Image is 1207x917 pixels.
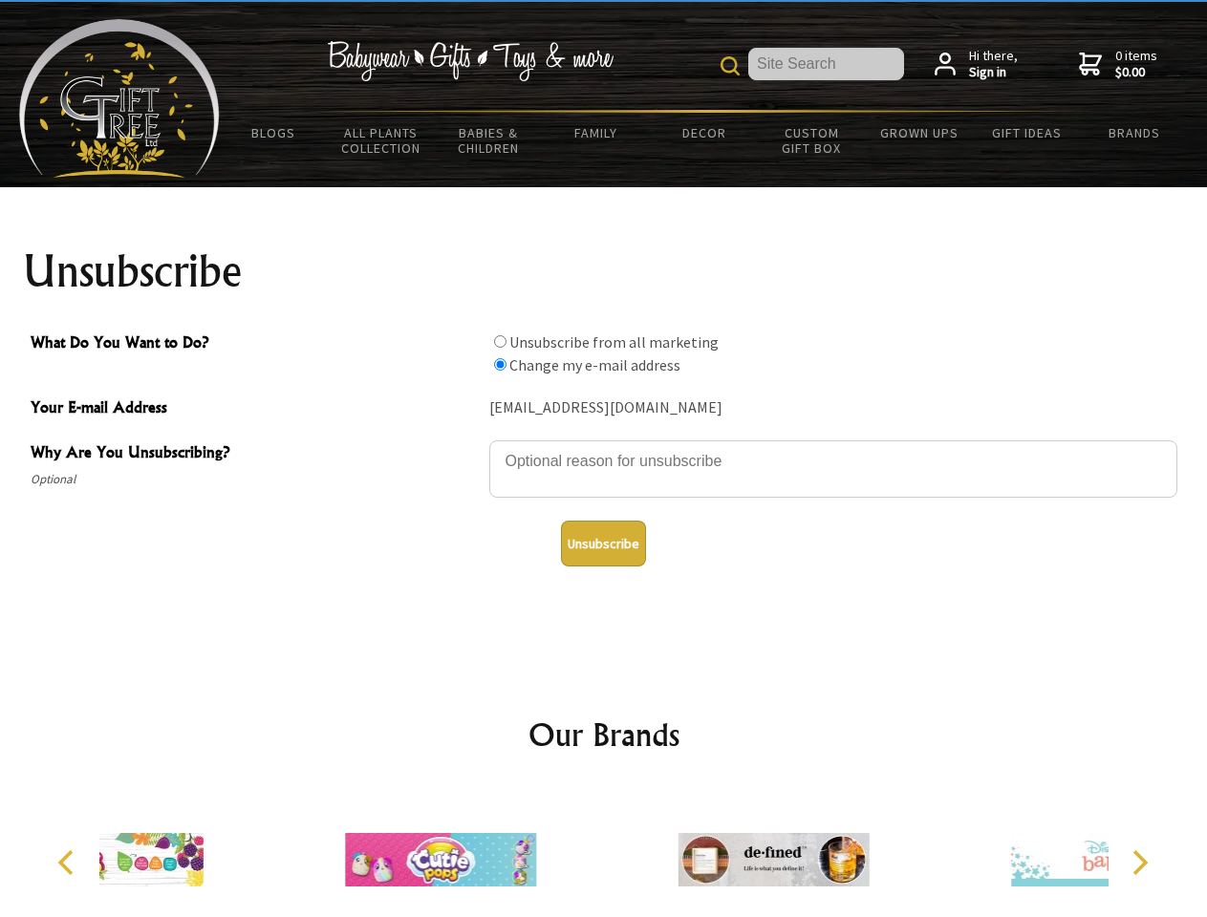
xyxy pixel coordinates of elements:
div: [EMAIL_ADDRESS][DOMAIN_NAME] [489,394,1177,423]
span: Optional [31,468,480,491]
strong: Sign in [969,64,1018,81]
img: Babywear - Gifts - Toys & more [327,41,614,81]
img: Babyware - Gifts - Toys and more... [19,19,220,178]
input: What Do You Want to Do? [494,358,507,371]
strong: $0.00 [1115,64,1157,81]
h2: Our Brands [38,712,1170,757]
span: Your E-mail Address [31,395,480,423]
span: 0 items [1115,47,1157,81]
a: All Plants Collection [328,113,436,168]
label: Change my e-mail address [509,355,680,374]
img: product search [721,56,740,75]
button: Previous [48,842,90,884]
span: What Do You Want to Do? [31,331,480,358]
a: Hi there,Sign in [935,48,1018,81]
input: What Do You Want to Do? [494,335,507,348]
span: Why Are You Unsubscribing? [31,440,480,468]
a: Gift Ideas [973,113,1081,153]
h1: Unsubscribe [23,248,1185,294]
a: Custom Gift Box [758,113,866,168]
a: Babies & Children [435,113,543,168]
input: Site Search [748,48,904,80]
a: Grown Ups [865,113,973,153]
button: Next [1118,842,1160,884]
span: Hi there, [969,48,1018,81]
textarea: Why Are You Unsubscribing? [489,440,1177,498]
button: Unsubscribe [561,521,646,566]
a: 0 items$0.00 [1079,48,1157,81]
label: Unsubscribe from all marketing [509,332,719,352]
a: Brands [1081,113,1189,153]
a: Decor [650,113,758,153]
a: BLOGS [220,113,328,153]
a: Family [543,113,651,153]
